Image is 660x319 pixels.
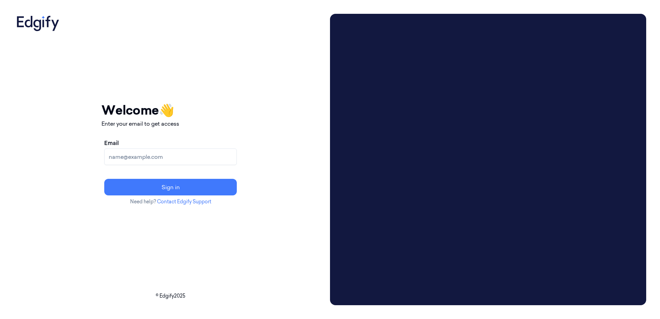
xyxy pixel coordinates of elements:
button: Sign in [104,179,237,195]
input: name@example.com [104,148,237,165]
p: Enter your email to get access [101,119,240,128]
label: Email [104,139,119,147]
p: Need help? [101,198,240,205]
p: © Edgify 2025 [14,292,327,300]
h1: Welcome 👋 [101,101,240,119]
a: Contact Edgify Support [157,199,211,205]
